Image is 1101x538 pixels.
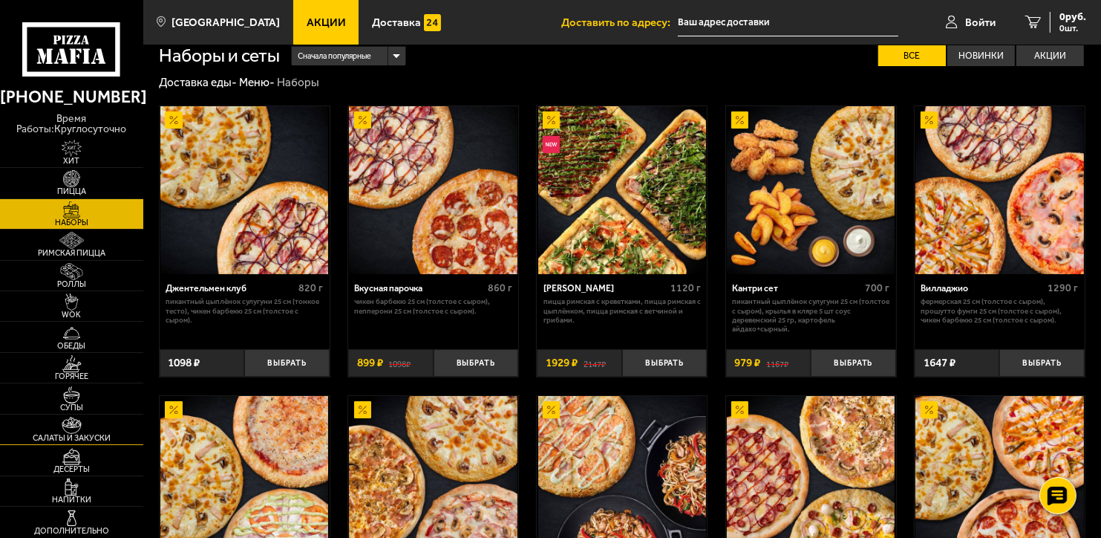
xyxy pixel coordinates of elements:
span: 899 ₽ [357,357,383,369]
label: Акции [1016,45,1084,66]
a: АкционныйВилладжио [915,106,1085,274]
span: 979 ₽ [734,357,760,369]
img: Кантри сет [727,106,895,274]
img: Вкусная парочка [349,106,517,274]
img: Акционный [543,401,560,418]
span: 1290 г [1048,282,1079,294]
img: Джентельмен клуб [160,106,328,274]
input: Ваш адрес доставки [678,9,898,36]
span: 1929 ₽ [546,357,578,369]
span: Войти [965,17,996,28]
div: [PERSON_NAME] [543,283,667,294]
span: 0 шт. [1059,24,1086,33]
span: Доставить по адресу: [561,17,678,28]
span: 860 г [488,282,512,294]
div: Наборы [277,75,319,90]
s: 1098 ₽ [388,357,411,369]
button: Выбрать [434,349,519,377]
p: Чикен Барбекю 25 см (толстое с сыром), Пепперони 25 см (толстое с сыром). [354,297,512,316]
a: АкционныйВкусная парочка [348,106,518,274]
span: 0 руб. [1059,12,1086,22]
img: Акционный [543,111,560,129]
img: Акционный [921,111,938,129]
a: АкционныйДжентельмен клуб [160,106,330,274]
div: Кантри сет [732,283,861,294]
button: Выбрать [999,349,1085,377]
span: 1098 ₽ [168,357,200,369]
span: 820 г [298,282,323,294]
s: 1167 ₽ [766,357,788,369]
h1: Наборы и сеты [159,47,280,65]
div: Джентельмен клуб [166,283,295,294]
span: Доставка [372,17,421,28]
img: Вилладжио [915,106,1083,274]
span: 700 г [865,282,889,294]
label: Новинки [947,45,1015,66]
img: Акционный [731,111,748,129]
img: Акционный [731,401,748,418]
span: 1120 г [670,282,701,294]
img: Акционный [165,401,182,418]
s: 2147 ₽ [584,357,606,369]
span: Сначала популярные [298,45,371,67]
img: Мама Миа [538,106,706,274]
img: 15daf4d41897b9f0e9f617042186c801.svg [424,14,441,31]
p: Пицца Римская с креветками, Пицца Римская с цыплёнком, Пицца Римская с ветчиной и грибами. [543,297,701,325]
span: [GEOGRAPHIC_DATA] [171,17,280,28]
img: Акционный [354,111,371,129]
button: Выбрать [811,349,896,377]
img: Акционный [354,401,371,418]
a: Меню- [239,76,275,89]
p: Пикантный цыплёнок сулугуни 25 см (толстое с сыром), крылья в кляре 5 шт соус деревенский 25 гр, ... [732,297,889,334]
span: Акции [307,17,346,28]
a: АкционныйКантри сет [726,106,896,274]
div: Вилладжио [921,283,1044,294]
img: Акционный [921,401,938,418]
p: Пикантный цыплёнок сулугуни 25 см (тонкое тесто), Чикен Барбекю 25 см (толстое с сыром). [166,297,323,325]
button: Выбрать [622,349,708,377]
div: Вкусная парочка [354,283,483,294]
span: 1647 ₽ [924,357,955,369]
img: Новинка [543,136,560,153]
p: Фермерская 25 см (толстое с сыром), Прошутто Фунги 25 см (толстое с сыром), Чикен Барбекю 25 см (... [921,297,1078,325]
img: Акционный [165,111,182,129]
a: Доставка еды- [159,76,237,89]
a: АкционныйНовинкаМама Миа [537,106,707,274]
button: Выбрать [244,349,330,377]
label: Все [878,45,946,66]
